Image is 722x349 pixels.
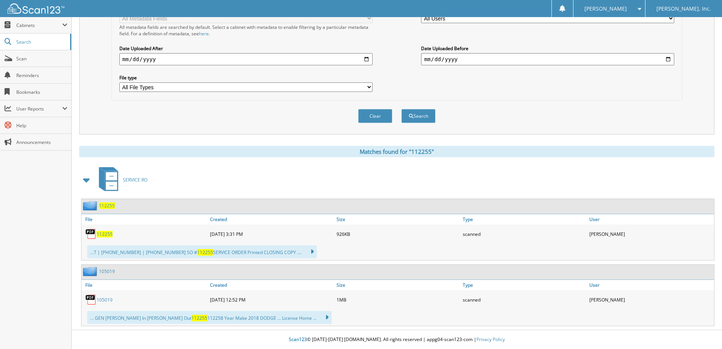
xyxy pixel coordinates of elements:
[461,214,587,224] a: Type
[191,315,207,321] span: 112255
[421,45,674,52] label: Date Uploaded Before
[99,202,115,209] a: 112255
[85,294,97,305] img: PDF.png
[81,280,208,290] a: File
[16,139,67,145] span: Announcements
[335,292,461,307] div: 1MB
[16,89,67,95] span: Bookmarks
[656,6,711,11] span: [PERSON_NAME], Inc.
[94,165,147,195] a: SERVICE RO
[16,72,67,79] span: Reminders
[83,267,99,276] img: folder2.png
[81,214,208,224] a: File
[16,122,67,129] span: Help
[119,45,373,52] label: Date Uploaded After
[461,292,587,307] div: scanned
[97,297,113,303] a: 105019
[358,109,392,123] button: Clear
[461,226,587,242] div: scanned
[99,268,115,275] a: 105019
[335,226,461,242] div: 926KB
[335,214,461,224] a: Size
[421,53,674,65] input: end
[97,231,113,237] a: 112255
[289,336,307,343] span: Scan123
[119,24,373,37] div: All metadata fields are searched by default. Select a cabinet with metadata to enable filtering b...
[208,292,335,307] div: [DATE] 12:52 PM
[584,6,627,11] span: [PERSON_NAME]
[461,280,587,290] a: Type
[587,226,714,242] div: [PERSON_NAME]
[208,280,335,290] a: Created
[587,292,714,307] div: [PERSON_NAME]
[72,330,722,349] div: © [DATE]-[DATE] [DOMAIN_NAME]. All rights reserved | appg04-scan123-com |
[587,214,714,224] a: User
[587,280,714,290] a: User
[87,311,332,324] div: ... GEN [PERSON_NAME] In [PERSON_NAME] Out 112258 Year Make 2018 DODGE ... License Home ...
[476,336,505,343] a: Privacy Policy
[335,280,461,290] a: Size
[208,226,335,242] div: [DATE] 3:31 PM
[208,214,335,224] a: Created
[85,228,97,240] img: PDF.png
[401,109,435,123] button: Search
[87,245,317,258] div: ...7 | [PHONE_NUMBER] | [PHONE_NUMBER] SO # SERVICE ORDER Printed CLOSING COPY ....
[199,30,209,37] a: here
[197,249,213,256] span: 112255
[684,313,722,349] iframe: Chat Widget
[16,106,62,112] span: User Reports
[123,177,147,183] span: SERVICE RO
[119,53,373,65] input: start
[83,201,99,210] img: folder2.png
[8,3,64,14] img: scan123-logo-white.svg
[79,146,714,157] div: Matches found for "112255"
[16,55,67,62] span: Scan
[16,39,66,45] span: Search
[119,74,373,81] label: File type
[16,22,62,28] span: Cabinets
